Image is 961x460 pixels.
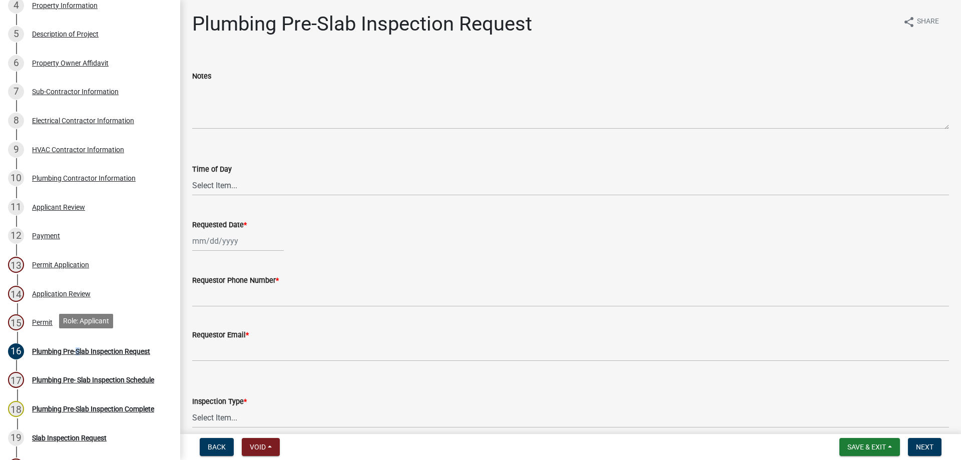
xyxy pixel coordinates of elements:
[32,146,124,153] div: HVAC Contractor Information
[8,257,24,273] div: 13
[32,31,99,38] div: Description of Project
[192,222,247,229] label: Requested Date
[32,117,134,124] div: Electrical Contractor Information
[8,170,24,186] div: 10
[192,332,249,339] label: Requestor Email
[208,443,226,451] span: Back
[192,277,279,284] label: Requestor Phone Number
[32,261,89,268] div: Permit Application
[8,228,24,244] div: 12
[847,443,886,451] span: Save & Exit
[903,16,915,28] i: share
[917,16,939,28] span: Share
[8,314,24,330] div: 15
[8,113,24,129] div: 8
[839,438,900,456] button: Save & Exit
[192,73,211,80] label: Notes
[8,84,24,100] div: 7
[200,438,234,456] button: Back
[908,438,941,456] button: Next
[32,434,107,441] div: Slab Inspection Request
[916,443,933,451] span: Next
[8,430,24,446] div: 19
[32,88,119,95] div: Sub-Contractor Information
[32,405,154,412] div: Plumbing Pre-Slab Inspection Complete
[32,232,60,239] div: Payment
[192,231,284,251] input: mm/dd/yyyy
[192,398,247,405] label: Inspection Type
[242,438,280,456] button: Void
[8,26,24,42] div: 5
[59,314,113,328] div: Role: Applicant
[8,55,24,71] div: 6
[32,290,91,297] div: Application Review
[8,286,24,302] div: 14
[192,12,532,36] h1: Plumbing Pre-Slab Inspection Request
[32,348,150,355] div: Plumbing Pre-Slab Inspection Request
[895,12,947,32] button: shareShare
[32,376,154,383] div: Plumbing Pre- Slab Inspection Schedule
[8,199,24,215] div: 11
[32,204,85,211] div: Applicant Review
[32,319,53,326] div: Permit
[8,372,24,388] div: 17
[8,401,24,417] div: 18
[32,175,136,182] div: Plumbing Contractor Information
[8,343,24,359] div: 16
[250,443,266,451] span: Void
[192,166,232,173] label: Time of Day
[32,60,109,67] div: Property Owner Affidavit
[8,142,24,158] div: 9
[32,2,98,9] div: Property Information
